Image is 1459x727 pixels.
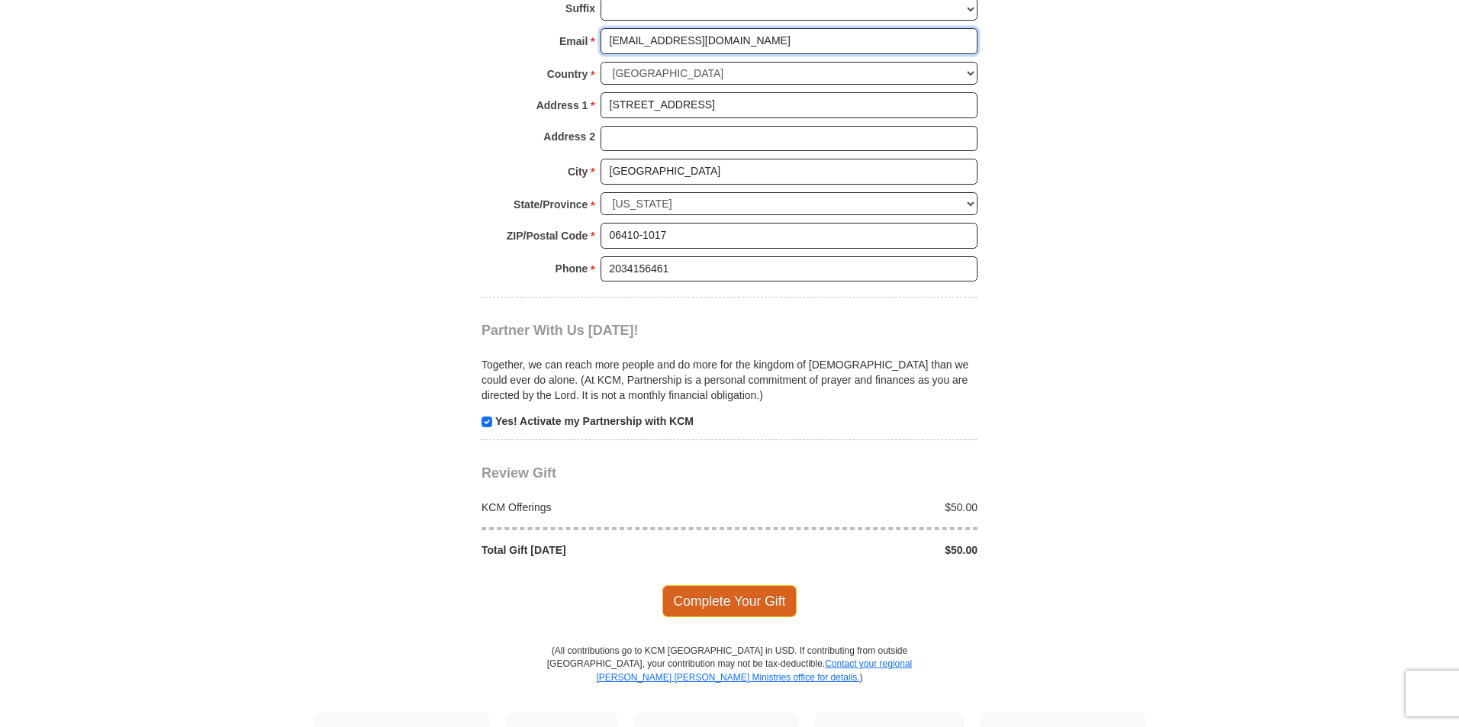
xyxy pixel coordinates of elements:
strong: City [568,161,588,182]
strong: Phone [556,258,588,279]
a: Contact your regional [PERSON_NAME] [PERSON_NAME] Ministries office for details. [596,658,912,682]
div: $50.00 [729,542,986,558]
p: (All contributions go to KCM [GEOGRAPHIC_DATA] in USD. If contributing from outside [GEOGRAPHIC_D... [546,645,913,711]
span: Review Gift [482,465,556,481]
p: Together, we can reach more people and do more for the kingdom of [DEMOGRAPHIC_DATA] than we coul... [482,357,977,403]
strong: Email [559,31,588,52]
strong: State/Province [514,194,588,215]
strong: Address 1 [536,95,588,116]
strong: Country [547,63,588,85]
span: Partner With Us [DATE]! [482,323,639,338]
div: $50.00 [729,500,986,515]
span: Complete Your Gift [662,585,797,617]
strong: Address 2 [543,126,595,147]
strong: ZIP/Postal Code [507,225,588,246]
div: Total Gift [DATE] [474,542,730,558]
strong: Yes! Activate my Partnership with KCM [495,415,694,427]
div: KCM Offerings [474,500,730,515]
